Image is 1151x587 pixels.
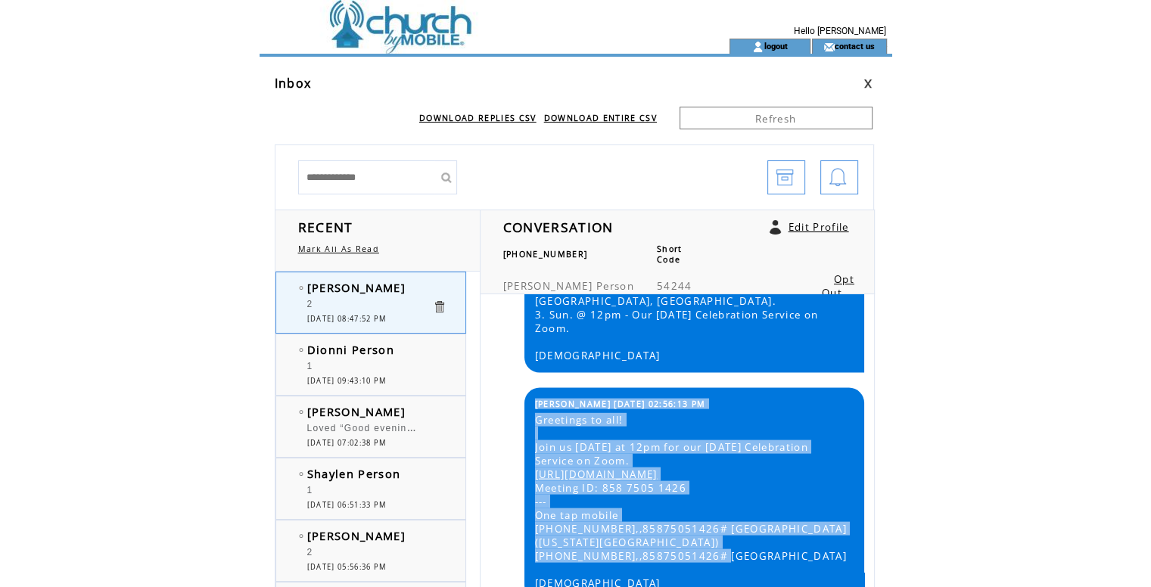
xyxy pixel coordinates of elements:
a: Opt Out [822,272,854,300]
span: 2 [307,299,313,309]
input: Submit [434,160,457,194]
a: Click to delete these messgaes [432,300,446,314]
img: contact_us_icon.gif [823,41,835,53]
span: [DATE] 06:51:33 PM [307,500,387,510]
span: Shaylen Person [307,466,401,481]
img: bulletEmpty.png [299,348,303,352]
span: [PERSON_NAME] [307,404,406,419]
img: account_icon.gif [752,41,764,53]
span: Hello [PERSON_NAME] [794,26,886,36]
a: Click to edit user profile [770,220,781,234]
a: Mark All As Read [298,244,379,254]
a: DOWNLOAD REPLIES CSV [419,113,537,123]
span: [DATE] 08:47:52 PM [307,314,387,324]
span: [DATE] 09:43:10 PM [307,376,387,386]
span: CONVERSATION [503,218,614,236]
a: contact us [835,41,875,51]
img: bell.png [829,161,847,195]
img: bulletEmpty.png [299,534,303,538]
img: archive.png [776,161,794,195]
span: Short Code [657,244,683,265]
span: RECENT [298,218,353,236]
a: [URL][DOMAIN_NAME] [535,467,658,481]
img: bulletEmpty.png [299,472,303,476]
span: [PERSON_NAME] [503,279,593,293]
span: 1 [307,361,313,371]
a: Refresh [680,107,873,129]
span: 2 [307,547,313,557]
span: [PERSON_NAME] [DATE] 02:56:13 PM [535,399,706,409]
a: DOWNLOAD ENTIRE CSV [544,113,657,123]
span: Inbox [275,75,312,92]
span: [DATE] 07:02:38 PM [307,438,387,448]
span: Person [596,279,634,293]
a: logout [764,41,787,51]
span: [PERSON_NAME] [307,528,406,543]
span: 54244 [657,279,692,293]
span: [DATE] 05:56:36 PM [307,562,387,572]
span: Dionni Person [307,342,394,357]
span: [PHONE_NUMBER] [503,249,588,259]
img: bulletEmpty.png [299,410,303,414]
a: Edit Profile [789,220,849,234]
span: 1 [307,485,313,495]
img: bulletEmpty.png [299,286,303,290]
span: [PERSON_NAME] [307,280,406,295]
